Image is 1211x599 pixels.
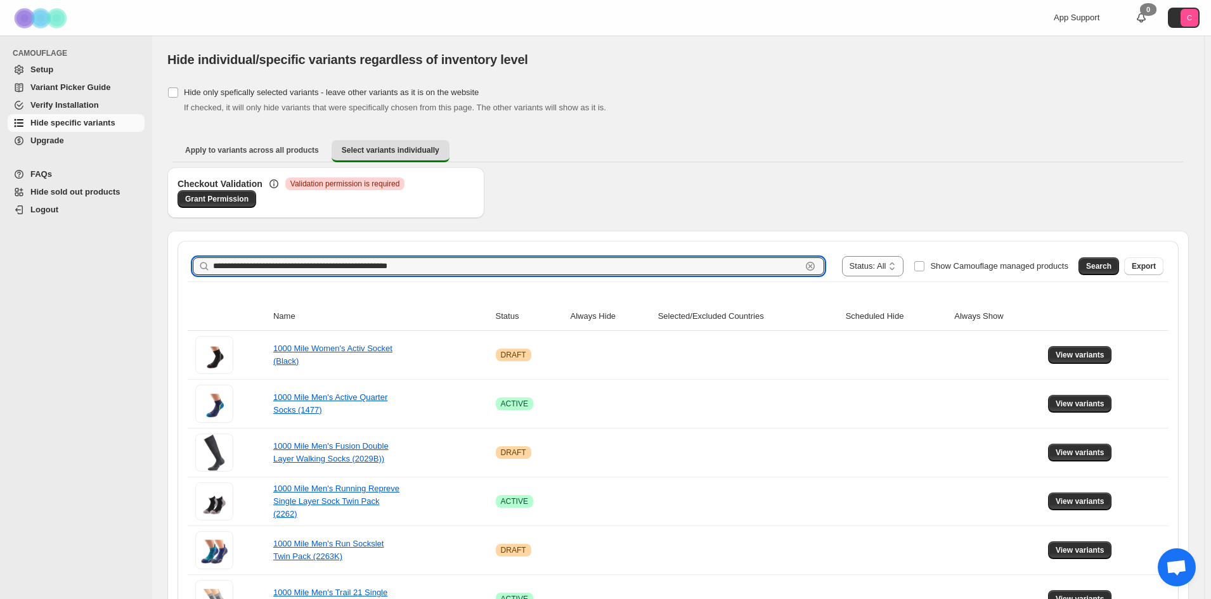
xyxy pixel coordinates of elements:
[1086,261,1111,271] span: Search
[269,302,492,331] th: Name
[195,336,233,374] img: 1000 Mile Women's Activ Socket (Black)
[1048,541,1112,559] button: View variants
[1056,545,1104,555] span: View variants
[184,87,479,97] span: Hide only spefically selected variants - leave other variants as it is on the website
[1056,448,1104,458] span: View variants
[195,531,233,569] img: 1000 Mile Men's Run Sockslet Twin Pack (2263K)
[30,82,110,92] span: Variant Picker Guide
[501,399,528,409] span: ACTIVE
[342,145,439,155] span: Select variants individually
[290,179,400,189] span: Validation permission is required
[30,118,115,127] span: Hide specific variants
[1187,14,1192,22] text: C
[30,136,64,145] span: Upgrade
[492,302,567,331] th: Status
[273,484,399,518] a: 1000 Mile Men's Running Repreve Single Layer Sock Twin Pack (2262)
[8,132,145,150] a: Upgrade
[273,392,387,415] a: 1000 Mile Men's Active Quarter Socks (1477)
[273,441,389,463] a: 1000 Mile Men's Fusion Double Layer Walking Socks (2029B))
[1056,496,1104,506] span: View variants
[167,53,528,67] span: Hide individual/specific variants regardless of inventory level
[30,65,53,74] span: Setup
[1124,257,1163,275] button: Export
[13,48,146,58] span: CAMOUFLAGE
[1078,257,1119,275] button: Search
[1056,399,1104,409] span: View variants
[273,539,384,561] a: 1000 Mile Men's Run Sockslet Twin Pack (2263K)
[185,145,319,155] span: Apply to variants across all products
[30,169,52,179] span: FAQs
[30,100,99,110] span: Verify Installation
[501,350,526,360] span: DRAFT
[8,114,145,132] a: Hide specific variants
[8,96,145,114] a: Verify Installation
[10,1,74,35] img: Camouflage
[8,61,145,79] a: Setup
[501,545,526,555] span: DRAFT
[195,434,233,472] img: 1000 Mile Men's Fusion Double Layer Walking Socks (2029B))
[1056,350,1104,360] span: View variants
[8,183,145,201] a: Hide sold out products
[175,140,329,160] button: Apply to variants across all products
[1135,11,1148,24] a: 0
[1048,395,1112,413] button: View variants
[185,194,249,204] span: Grant Permission
[1140,3,1156,16] div: 0
[195,385,233,423] img: 1000 Mile Men's Active Quarter Socks (1477)
[1048,346,1112,364] button: View variants
[1132,261,1156,271] span: Export
[273,344,392,366] a: 1000 Mile Women's Activ Socket (Black)
[184,103,606,112] span: If checked, it will only hide variants that were specifically chosen from this page. The other va...
[567,302,654,331] th: Always Hide
[1181,9,1198,27] span: Avatar with initials C
[30,187,120,196] span: Hide sold out products
[1048,493,1112,510] button: View variants
[195,482,233,520] img: 1000 Mile Men's Running Repreve Single Layer Sock Twin Pack (2262)
[1054,13,1099,22] span: App Support
[178,177,262,190] h3: Checkout Validation
[30,205,58,214] span: Logout
[1168,8,1200,28] button: Avatar with initials C
[930,261,1068,271] span: Show Camouflage managed products
[950,302,1044,331] th: Always Show
[8,165,145,183] a: FAQs
[332,140,450,162] button: Select variants individually
[1048,444,1112,461] button: View variants
[8,201,145,219] a: Logout
[804,260,817,273] button: Clear
[501,496,528,506] span: ACTIVE
[654,302,842,331] th: Selected/Excluded Countries
[178,190,256,208] a: Grant Permission
[1158,548,1196,586] div: 打開聊天
[8,79,145,96] a: Variant Picker Guide
[842,302,951,331] th: Scheduled Hide
[501,448,526,458] span: DRAFT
